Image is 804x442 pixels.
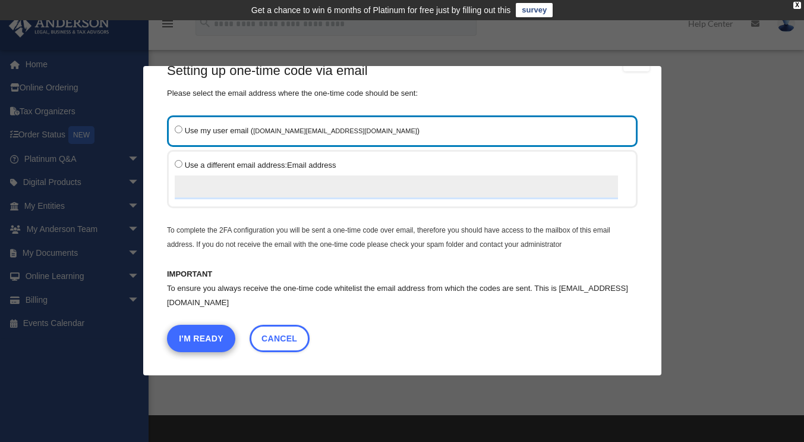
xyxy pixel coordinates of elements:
[167,86,638,101] p: Please select the email address where the one-time code should be sent:
[516,3,553,17] a: survey
[184,126,420,135] span: Use my user email ( )
[249,325,309,352] a: Cancel
[167,223,638,252] p: To complete the 2FA configuration you will be sent a one-time code over email, therefore you shou...
[167,269,212,278] b: IMPORTANT
[175,160,182,168] input: Use a different email address:Email address
[184,161,286,170] span: Use a different email address:
[167,325,235,352] button: I'm Ready
[175,175,618,199] input: Use a different email address:Email address
[793,2,801,9] div: close
[251,3,511,17] div: Get a chance to win 6 months of Platinum for free just by filling out this
[175,126,182,133] input: Use my user email ([DOMAIN_NAME][EMAIL_ADDRESS][DOMAIN_NAME])
[167,62,638,80] h3: Setting up one-time code via email
[253,127,417,134] small: [DOMAIN_NAME][EMAIL_ADDRESS][DOMAIN_NAME]
[167,281,638,310] p: To ensure you always receive the one-time code whitelist the email address from which the codes a...
[175,158,618,199] label: Email address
